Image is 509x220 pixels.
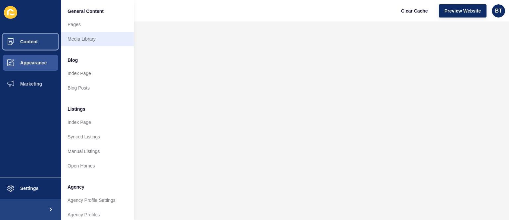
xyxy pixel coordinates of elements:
a: Index Page [61,66,134,81]
button: Clear Cache [395,4,433,18]
span: BT [495,8,502,14]
span: General Content [68,8,104,15]
a: Pages [61,17,134,32]
span: Clear Cache [401,8,428,14]
a: Synced Listings [61,129,134,144]
span: Listings [68,106,85,112]
a: Open Homes [61,159,134,173]
a: Media Library [61,32,134,46]
a: Index Page [61,115,134,129]
a: Blog Posts [61,81,134,95]
a: Agency Profile Settings [61,193,134,207]
span: Agency [68,184,84,190]
span: Blog [68,57,78,63]
span: Preview Website [444,8,481,14]
a: Manual Listings [61,144,134,159]
button: Preview Website [439,4,486,18]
